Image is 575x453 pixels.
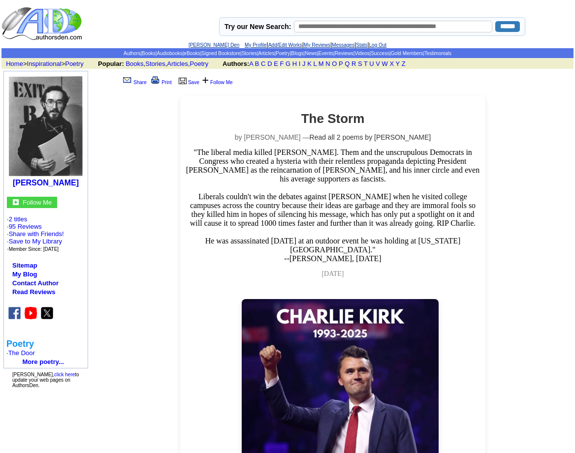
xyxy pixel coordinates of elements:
[332,60,337,67] a: O
[12,271,37,278] a: My Blog
[258,51,275,56] a: Articles
[151,76,160,84] img: print.gif
[267,60,272,67] a: D
[391,51,423,56] a: Gold Members
[390,60,394,67] a: X
[6,349,35,357] font: ·
[177,80,199,85] a: Save
[307,60,312,67] a: K
[276,51,290,56] a: Poetry
[319,51,334,56] a: Events
[291,51,304,56] a: Blogs
[12,288,55,296] a: Read Reviews
[9,246,59,252] font: Member Since: [DATE]
[371,51,389,56] a: Success
[142,51,156,56] a: Books
[345,60,350,67] a: Q
[261,60,265,67] a: C
[9,76,83,176] img: 161849.jpg
[145,60,165,67] a: Stories
[167,60,188,67] a: Articles
[123,76,131,84] img: share_page.gif
[242,51,257,56] a: Stories
[98,60,124,67] b: Popular:
[23,358,64,365] a: More poetry...
[224,23,291,30] label: Try our New Search:
[6,60,23,67] a: Home
[292,60,297,67] a: H
[201,51,240,56] a: Signed Bookstore
[305,51,317,56] a: News
[23,199,52,206] font: Follow Me
[255,60,259,67] a: B
[25,307,37,319] img: youtube.png
[286,60,290,67] a: G
[2,60,96,67] font: > >
[245,42,266,48] a: My Profile
[149,80,172,85] a: Print
[364,60,368,67] a: T
[358,60,362,67] a: S
[356,42,367,48] a: Stats
[126,60,143,67] a: Books
[185,111,480,126] h2: The Storm
[369,60,374,67] a: U
[302,60,306,67] a: J
[12,372,79,388] font: [PERSON_NAME], to update your web pages on AuthorsDen.
[190,60,209,67] a: Poetry
[332,42,354,48] a: Messages
[299,60,301,67] a: I
[223,60,249,67] b: Authors:
[7,230,64,252] font: · · ·
[249,60,253,67] a: A
[335,51,353,56] a: Reviews
[12,279,59,287] a: Contact Author
[54,372,75,377] a: click here
[185,133,480,141] p: by [PERSON_NAME] —
[310,133,431,141] a: Read all 2 poems by [PERSON_NAME]
[268,42,302,48] a: Add/Edit Works
[65,60,84,67] a: Poetry
[185,270,480,278] p: [DATE]
[280,60,284,67] a: F
[396,60,400,67] a: Y
[313,60,317,67] a: L
[351,60,356,67] a: R
[9,215,28,223] a: 2 titles
[202,73,209,87] font: +
[376,60,380,67] a: V
[9,223,42,230] a: 95 Reviews
[9,230,64,238] a: Share with Friends!
[369,42,387,48] a: Log Out
[13,179,79,187] a: [PERSON_NAME]
[304,42,330,48] a: My Reviews
[27,60,62,67] a: Inspirational
[6,357,7,358] img: shim.gif
[8,349,35,357] a: The Door
[177,76,188,84] img: library.gif
[189,42,239,48] a: [PERSON_NAME] Den
[184,51,200,56] a: eBooks
[124,51,451,56] span: | | | | | | | | | | | | | | |
[319,60,324,67] a: M
[41,307,53,319] img: x.png
[274,60,278,67] a: E
[339,60,343,67] a: P
[8,307,21,319] img: fb.png
[9,238,62,245] a: Save to My Library
[124,51,140,56] a: Authors
[121,80,147,85] a: Share
[23,198,52,206] a: Follow Me
[12,262,37,269] a: Sitemap
[325,60,330,67] a: N
[354,51,369,56] a: Videos
[98,60,415,67] font: , , ,
[424,51,451,56] a: Testimonials
[189,41,386,48] font: | | | | |
[13,199,19,205] img: gc.jpg
[402,60,406,67] a: Z
[6,339,34,349] b: Poetry
[7,215,64,252] font: · ·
